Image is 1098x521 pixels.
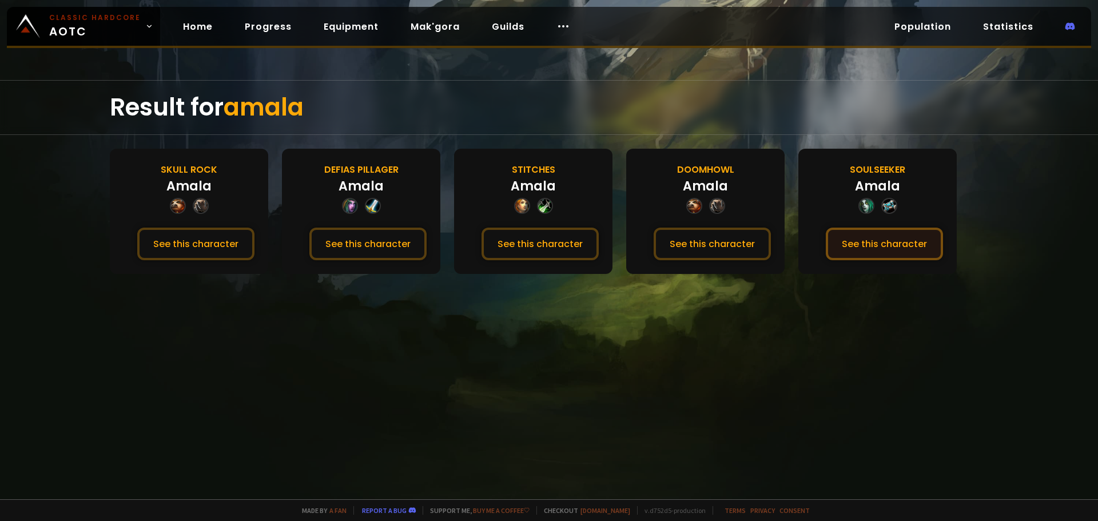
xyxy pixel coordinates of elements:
[401,15,469,38] a: Mak'gora
[49,13,141,23] small: Classic Hardcore
[315,15,388,38] a: Equipment
[7,7,160,46] a: Classic HardcoreAOTC
[309,228,427,260] button: See this character
[362,506,407,515] a: Report a bug
[855,177,900,196] div: Amala
[580,506,630,515] a: [DOMAIN_NAME]
[473,506,530,515] a: Buy me a coffee
[725,506,746,515] a: Terms
[483,15,534,38] a: Guilds
[295,506,347,515] span: Made by
[110,81,988,134] div: Result for
[779,506,810,515] a: Consent
[236,15,301,38] a: Progress
[512,162,555,177] div: Stitches
[536,506,630,515] span: Checkout
[174,15,222,38] a: Home
[885,15,960,38] a: Population
[161,162,217,177] div: Skull Rock
[166,177,212,196] div: Amala
[324,162,399,177] div: Defias Pillager
[511,177,556,196] div: Amala
[482,228,599,260] button: See this character
[750,506,775,515] a: Privacy
[329,506,347,515] a: a fan
[224,90,304,124] span: amala
[49,13,141,40] span: AOTC
[137,228,254,260] button: See this character
[974,15,1043,38] a: Statistics
[423,506,530,515] span: Support me,
[654,228,771,260] button: See this character
[339,177,384,196] div: Amala
[677,162,734,177] div: Doomhowl
[683,177,728,196] div: Amala
[826,228,943,260] button: See this character
[850,162,905,177] div: Soulseeker
[637,506,706,515] span: v. d752d5 - production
